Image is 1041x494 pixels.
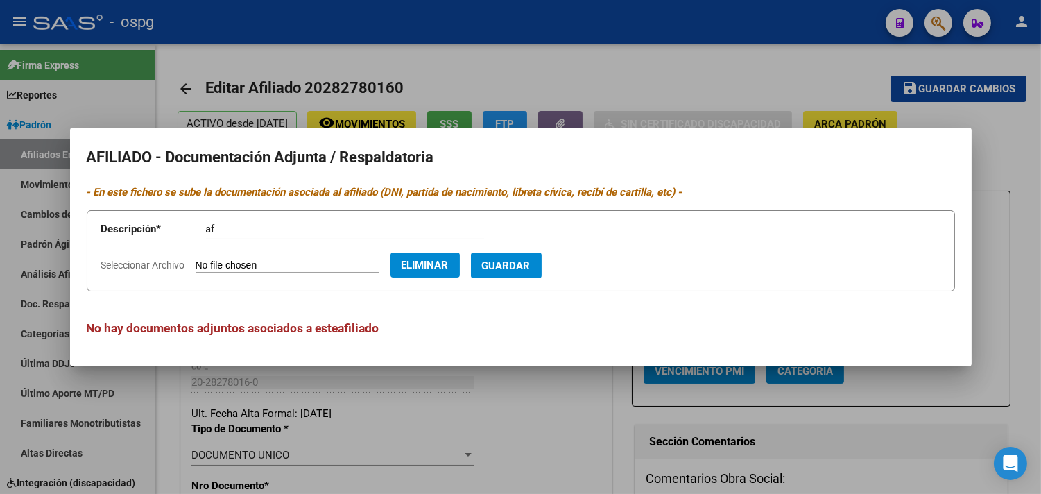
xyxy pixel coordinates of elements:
[87,144,955,171] h2: AFILIADO - Documentación Adjunta / Respaldatoria
[338,321,379,335] span: afiliado
[87,186,682,198] i: - En este fichero se sube la documentación asociada al afiliado (DNI, partida de nacimiento, libr...
[994,447,1027,480] div: Open Intercom Messenger
[390,253,460,278] button: Eliminar
[101,221,206,237] p: Descripción
[101,259,185,271] span: Seleccionar Archivo
[482,259,531,272] span: Guardar
[402,259,449,271] span: Eliminar
[87,319,955,337] h3: No hay documentos adjuntos asociados a este
[471,253,542,278] button: Guardar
